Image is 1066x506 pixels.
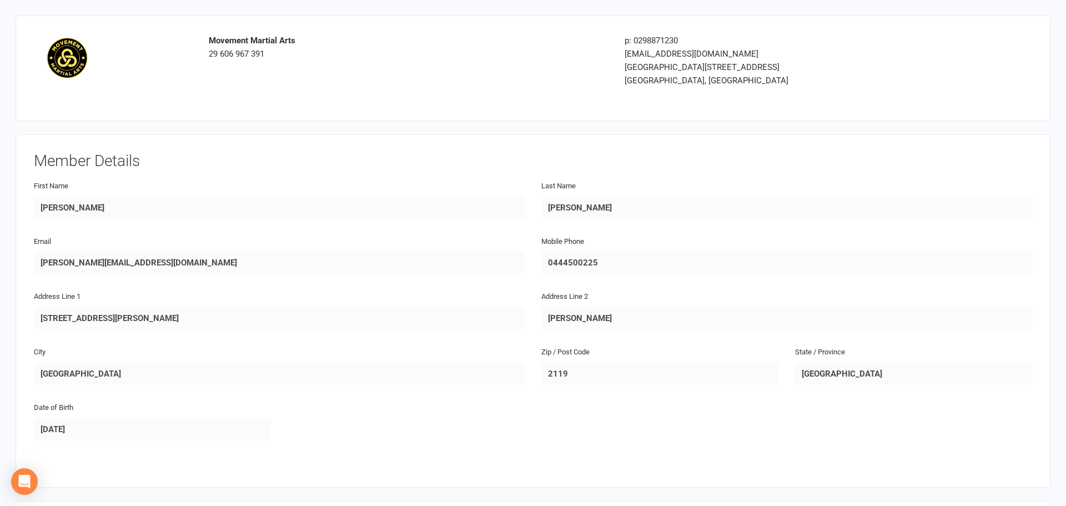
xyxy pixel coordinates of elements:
strong: Movement Martial Arts [209,36,295,46]
div: [GEOGRAPHIC_DATA][STREET_ADDRESS] [625,61,941,74]
label: Zip / Post Code [541,347,590,358]
label: Address Line 1 [34,291,81,303]
label: Mobile Phone [541,236,584,248]
div: Open Intercom Messenger [11,468,38,495]
div: [EMAIL_ADDRESS][DOMAIN_NAME] [625,47,941,61]
label: Address Line 2 [541,291,588,303]
label: Date of Birth [34,402,73,414]
img: image1649221211.png [42,34,92,84]
label: City [34,347,46,358]
label: First Name [34,181,68,192]
label: Email [34,236,51,248]
div: [GEOGRAPHIC_DATA], [GEOGRAPHIC_DATA] [625,74,941,87]
label: State / Province [795,347,845,358]
label: Last Name [541,181,576,192]
h3: Member Details [34,153,1032,170]
div: 29 606 967 391 [209,34,608,61]
div: p: 0298871230 [625,34,941,47]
